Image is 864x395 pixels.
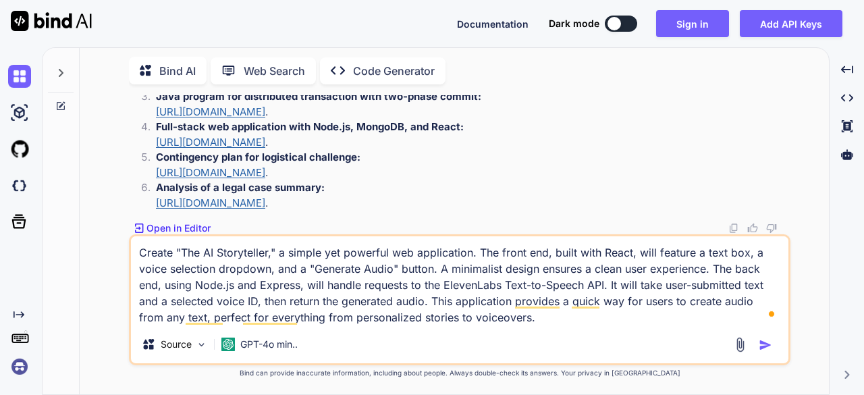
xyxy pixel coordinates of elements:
a: [URL][DOMAIN_NAME] [156,105,265,118]
p: Open in Editor [146,221,211,235]
p: . [156,180,788,211]
textarea: To enrich screen reader interactions, please activate Accessibility in Grammarly extension settings [131,236,788,325]
strong: Contingency plan for logistical challenge: [156,151,360,163]
img: dislike [766,223,777,234]
span: Dark mode [549,17,599,30]
img: githubLight [8,138,31,161]
p: Bind can provide inaccurate information, including about people. Always double-check its answers.... [129,368,790,378]
img: darkCloudIdeIcon [8,174,31,197]
button: Add API Keys [740,10,842,37]
a: [URL][DOMAIN_NAME] [156,166,265,179]
img: like [747,223,758,234]
img: icon [759,338,772,352]
p: Bind AI [159,63,196,79]
img: signin [8,355,31,378]
img: copy [728,223,739,234]
img: chat [8,65,31,88]
p: . [156,120,788,150]
img: attachment [732,337,748,352]
button: Documentation [457,17,529,31]
p: Web Search [244,63,305,79]
p: Code Generator [353,63,435,79]
p: Source [161,338,192,351]
img: ai-studio [8,101,31,124]
p: . [156,89,788,120]
span: Documentation [457,18,529,30]
a: [URL][DOMAIN_NAME] [156,136,265,149]
strong: Java program for distributed transaction with two-phase commit: [156,90,481,103]
img: Pick Models [196,339,207,350]
strong: Analysis of a legal case summary: [156,181,325,194]
p: . [156,150,788,180]
a: [URL][DOMAIN_NAME] [156,196,265,209]
button: Sign in [656,10,729,37]
strong: Full-stack web application with Node.js, MongoDB, and React: [156,120,464,133]
img: GPT-4o mini [221,338,235,351]
img: Bind AI [11,11,92,31]
p: GPT-4o min.. [240,338,298,351]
